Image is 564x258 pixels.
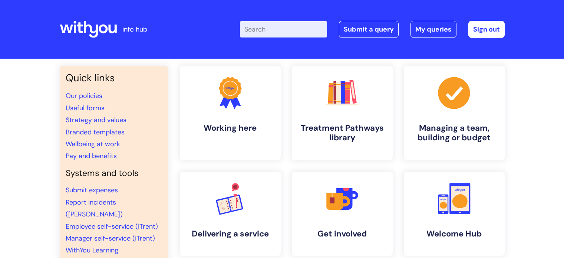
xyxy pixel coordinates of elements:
a: WithYou Learning [66,246,118,255]
a: Useful forms [66,104,105,112]
a: Welcome Hub [404,172,505,256]
a: Report incidents ([PERSON_NAME]) [66,198,123,219]
a: Manager self-service (iTrent) [66,234,155,243]
a: Get involved [292,172,393,256]
a: Submit a query [339,21,399,38]
p: info hub [122,23,147,35]
a: Delivering a service [180,172,281,256]
a: Wellbeing at work [66,140,120,148]
h4: Delivering a service [186,229,275,239]
input: Search [240,21,327,37]
div: | - [240,21,505,38]
h4: Treatment Pathways library [298,123,387,143]
h4: Systems and tools [66,168,162,179]
a: Submit expenses [66,186,118,195]
a: Treatment Pathways library [292,66,393,160]
h4: Welcome Hub [410,229,499,239]
h3: Quick links [66,72,162,84]
a: Branded templates [66,128,125,137]
h4: Get involved [298,229,387,239]
a: Working here [180,66,281,160]
a: Strategy and values [66,115,126,124]
a: Managing a team, building or budget [404,66,505,160]
a: Pay and benefits [66,151,117,160]
a: Employee self-service (iTrent) [66,222,158,231]
h4: Working here [186,123,275,133]
h4: Managing a team, building or budget [410,123,499,143]
a: My queries [410,21,456,38]
a: Our policies [66,91,102,100]
a: Sign out [468,21,505,38]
